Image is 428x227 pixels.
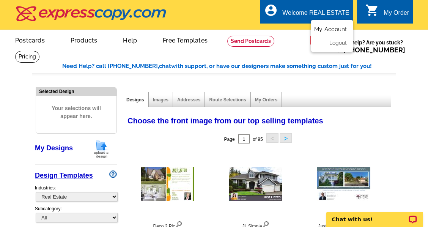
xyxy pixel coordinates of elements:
a: Images [153,97,168,102]
span: chat [159,63,171,69]
a: Postcards [3,31,57,49]
img: JL Simple [229,167,282,201]
div: Welcome REAL ESTATE [282,9,349,20]
a: shopping_cart My Order [365,8,409,18]
div: Subcategory: [35,205,117,226]
div: Industries: [35,181,117,205]
button: < [266,133,279,143]
img: design-wizard-help-icon.png [109,170,117,178]
i: account_circle [264,3,278,17]
a: Free Templates [151,31,220,49]
span: of 95 [253,137,263,142]
button: > [280,133,292,143]
a: My Account [314,26,347,33]
a: Products [58,31,110,49]
div: My Order [384,9,409,20]
span: Choose the front image from our top selling templates [127,117,323,125]
a: Route Selections [209,97,246,102]
div: Selected Design [36,88,116,95]
img: upload-design [91,139,111,159]
a: Logout [329,40,347,46]
a: Help [111,31,149,49]
span: Need help? Are you stuck? [330,39,409,54]
img: Just Sold - 2 Property [317,167,370,201]
a: My Orders [255,97,277,102]
i: shopping_cart [365,3,379,17]
div: Need Help? call [PHONE_NUMBER], with support, or have our designers make something custom just fo... [62,62,396,71]
a: Design Templates [35,172,93,179]
a: My Designs [35,144,73,152]
img: Deco 2 Pic [141,167,194,201]
a: Designs [126,97,144,102]
span: Page [224,137,235,142]
iframe: LiveChat chat widget [321,203,428,227]
img: help [310,30,330,50]
span: Call [330,46,405,54]
span: Your selections will appear here. [42,97,111,128]
a: Addresses [177,97,200,102]
a: [PHONE_NUMBER] [343,46,405,54]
